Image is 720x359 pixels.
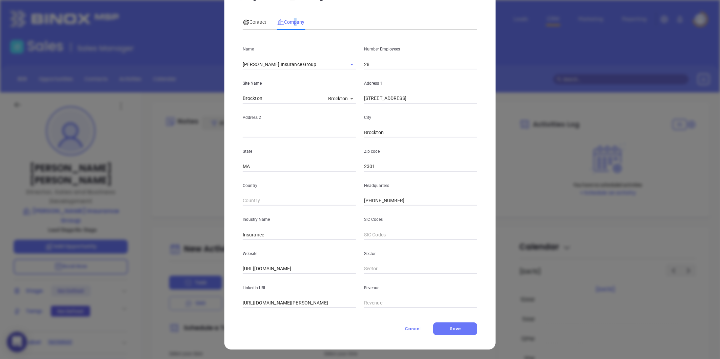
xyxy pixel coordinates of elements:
[364,182,477,189] p: Headquarters
[243,264,356,274] input: Website
[405,326,421,332] span: Cancel
[450,326,461,332] span: Save
[364,196,477,206] input: Headquarters
[243,284,356,292] p: LinkedIn URL
[392,322,433,335] button: Cancel
[277,19,304,25] span: Company
[243,80,356,87] p: Site Name
[243,19,266,25] span: Contact
[243,148,356,155] p: State
[243,196,356,206] input: Country
[364,59,477,69] input: Number Employees
[364,298,477,308] input: Revenue
[364,230,477,240] input: SIC Codes
[364,264,477,274] input: Sector
[243,216,356,223] p: Industry Name
[364,250,477,257] p: Sector
[364,148,477,155] p: Zip code
[364,162,477,172] input: Zip code
[243,182,356,189] p: Country
[243,114,356,121] p: Address 2
[364,216,477,223] p: SIC Codes
[364,284,477,292] p: Revenue
[364,45,477,53] p: Number Employees
[364,80,477,87] p: Address 1
[328,94,356,104] div: Brockton
[433,322,477,335] button: Save
[243,250,356,257] p: Website
[243,162,356,172] input: State
[364,114,477,121] p: City
[243,45,356,53] p: Name
[243,298,356,308] input: LinkedIn URL
[243,230,356,240] input: Industry Name
[243,93,325,104] input: Site Name
[347,60,357,69] button: Open
[364,128,477,138] input: City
